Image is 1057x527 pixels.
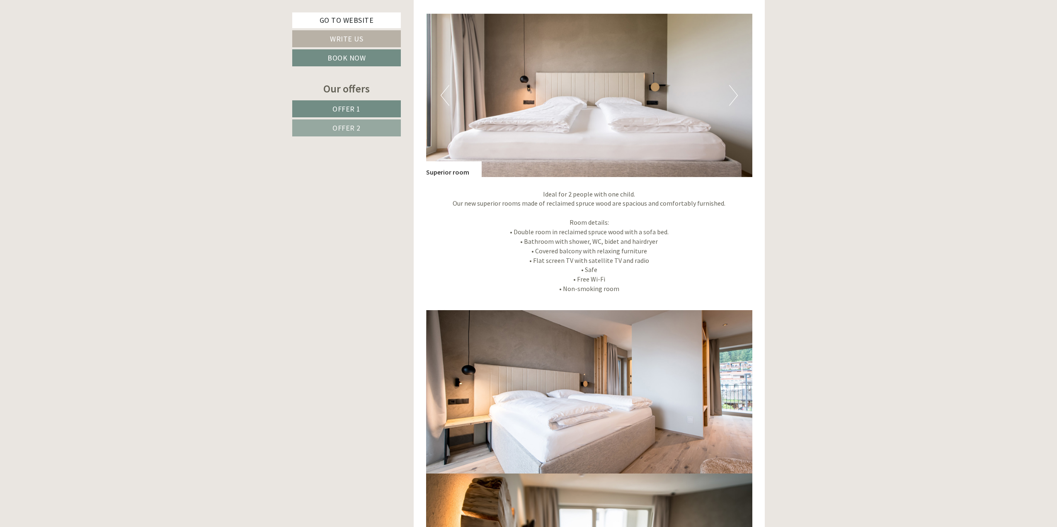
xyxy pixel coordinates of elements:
[441,85,449,106] button: Previous
[148,6,178,20] div: [DATE]
[426,161,482,177] div: Superior room
[332,104,361,114] span: Offer 1
[6,22,96,48] div: Hello, how can we help you?
[426,14,753,177] img: image
[292,30,401,47] a: Write us
[292,12,401,28] a: Go to website
[426,310,753,474] img: image
[12,40,92,46] small: 08:55
[283,216,327,233] button: Send
[12,24,92,31] div: Inso Sonnenheim
[292,81,401,96] div: Our offers
[426,189,753,294] p: Ideal for 2 people with one child. Our new superior rooms made of reclaimed spruce wood are spaci...
[729,85,738,106] button: Next
[332,123,361,133] span: Offer 2
[292,49,401,66] a: Book now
